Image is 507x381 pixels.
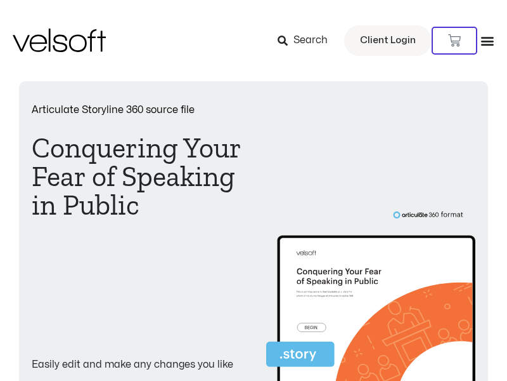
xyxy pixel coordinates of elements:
p: Articulate Storyline 360 source file [32,105,241,115]
span: Client Login [360,32,416,49]
a: Search [278,30,337,51]
a: Client Login [344,25,432,56]
img: Velsoft Training Materials [13,29,106,52]
div: Menu Toggle [480,34,494,48]
p: Easily edit and make any changes you like [32,359,241,370]
h1: Conquering Your Fear of Speaking in Public [32,134,241,220]
span: Search [293,32,328,49]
